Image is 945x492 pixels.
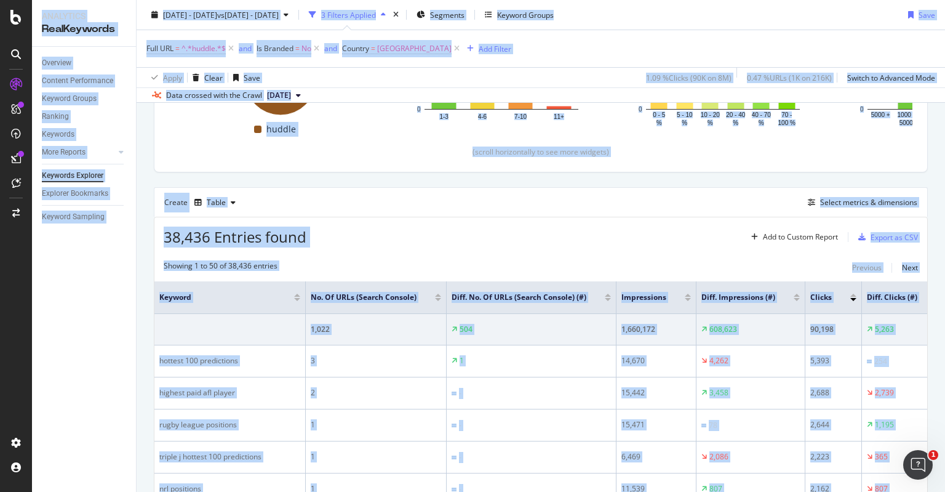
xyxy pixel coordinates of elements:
[311,324,441,335] div: 1,022
[189,193,241,212] button: Table
[239,42,252,54] button: and
[42,211,127,224] a: Keyword Sampling
[181,40,226,57] span: ^.*huddle.*$
[902,260,918,275] button: Next
[871,232,918,243] div: Export as CSV
[479,43,511,54] div: Add Filter
[42,75,127,87] a: Content Performance
[480,5,559,25] button: Keyword Groups
[146,68,182,87] button: Apply
[321,9,376,20] div: 3 Filters Applied
[452,292,586,303] span: Diff. No. of URLs (Search Console) (#)
[169,147,912,157] div: (scroll horizontally to see more widgets)
[164,227,306,247] span: 38,436 Entries found
[810,419,856,430] div: 2,644
[166,90,262,101] div: Data crossed with the Crawl
[781,111,792,118] text: 70 -
[867,360,872,363] img: Equal
[646,72,732,83] div: 1.09 % Clicks ( 90K on 8M )
[301,40,311,57] span: No
[164,193,241,212] div: Create
[810,451,856,462] div: 2,223
[42,187,127,200] a: Explorer Bookmarks
[903,450,933,480] iframe: Intercom live chat
[262,88,306,103] button: [DATE]
[324,43,337,54] div: and
[342,43,369,54] span: Country
[295,43,300,54] span: =
[514,113,527,120] text: 7-10
[875,387,894,398] div: 2,739
[159,451,300,462] div: triple j hottest 100 predictions
[42,22,126,36] div: RealKeywords
[42,146,115,159] a: More Reports
[42,146,86,159] div: More Reports
[763,233,838,241] div: Add to Custom Report
[460,355,464,366] div: 1
[146,5,293,25] button: [DATE] - [DATE]vs[DATE] - [DATE]
[459,452,461,463] div: -
[478,113,487,120] text: 4-6
[452,488,457,491] img: Equal
[709,355,728,366] div: 4,262
[852,262,882,273] div: Previous
[677,111,693,118] text: 5 - 10
[621,419,691,430] div: 15,471
[311,419,441,430] div: 1
[709,387,728,398] div: 3,458
[391,9,401,21] div: times
[204,72,223,83] div: Clear
[459,420,461,431] div: -
[439,113,449,120] text: 1-3
[159,292,276,303] span: Keyword
[733,119,738,126] text: %
[430,9,465,20] span: Segments
[701,292,775,303] span: Diff. Impressions (#)
[928,450,938,460] span: 1
[709,451,728,462] div: 2,086
[42,92,97,105] div: Keyword Groups
[257,43,293,54] span: Is Branded
[42,110,127,123] a: Ranking
[459,388,461,399] div: -
[42,211,105,224] div: Keyword Sampling
[860,106,864,113] text: 0
[621,292,666,303] span: Impressions
[146,43,173,54] span: Full URL
[228,68,260,87] button: Save
[244,72,260,83] div: Save
[810,387,856,398] div: 2,688
[497,9,554,20] div: Keyword Groups
[554,113,564,120] text: 11+
[324,42,337,54] button: and
[452,424,457,427] img: Equal
[752,111,772,118] text: 40 - 70
[163,9,217,20] span: [DATE] - [DATE]
[709,420,717,431] div: 78
[903,5,935,25] button: Save
[311,355,441,366] div: 3
[701,424,706,427] img: Equal
[42,75,113,87] div: Content Performance
[311,387,441,398] div: 2
[159,355,300,366] div: hottest 100 predictions
[639,106,642,113] text: 0
[852,260,882,275] button: Previous
[42,92,127,105] a: Keyword Groups
[871,111,890,118] text: 5000 +
[462,41,511,56] button: Add Filter
[159,387,300,398] div: highest paid afl player
[746,227,838,247] button: Add to Custom Report
[759,119,764,126] text: %
[875,324,894,335] div: 5,263
[42,169,127,182] a: Keywords Explorer
[42,187,108,200] div: Explorer Bookmarks
[653,111,665,118] text: 0 - 5
[207,199,226,206] div: Table
[820,197,917,208] div: Select metrics & dimensions
[701,111,720,118] text: 10 - 20
[898,111,915,118] text: 1000 -
[867,292,917,303] span: Diff. Clicks (#)
[810,324,856,335] div: 90,198
[42,10,126,22] div: Analytics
